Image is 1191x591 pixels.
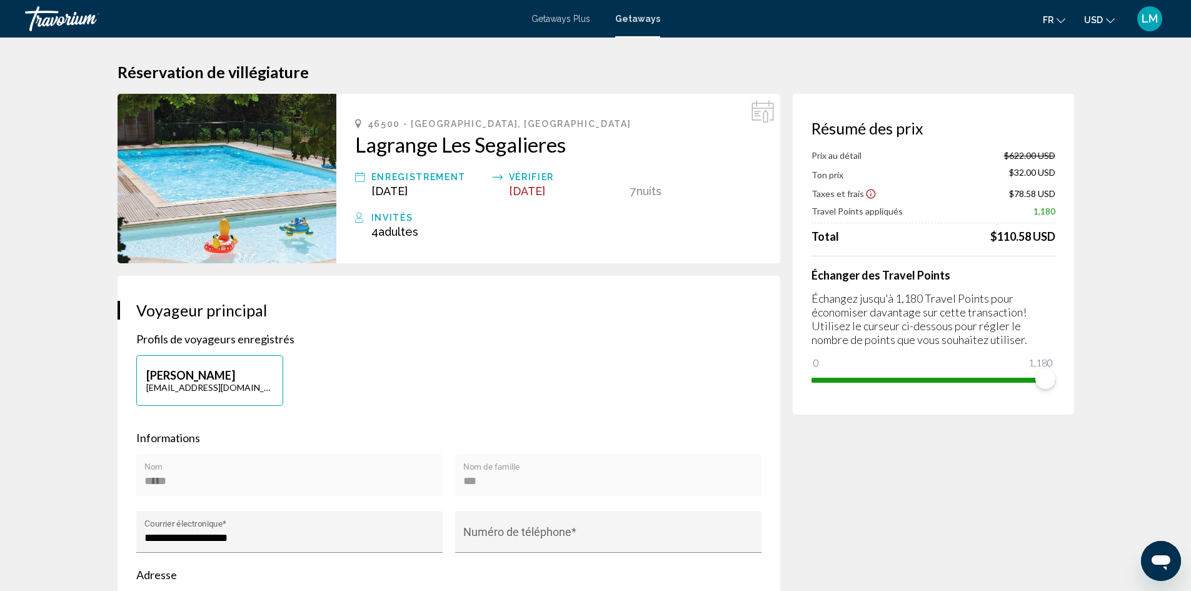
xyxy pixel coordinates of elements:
[1043,11,1065,29] button: Change language
[1133,6,1166,32] button: User Menu
[812,188,864,199] span: Taxes et frais
[136,431,761,445] p: Informations
[118,63,1074,81] h1: Réservation de villégiature
[371,225,418,238] span: 4
[378,225,418,238] span: Adultes
[136,301,761,320] h3: Voyageur principal
[812,206,903,216] span: Travel Points appliqués
[812,355,821,370] span: 0
[1142,13,1158,25] span: LM
[1004,150,1055,161] span: $622.00 USD
[1033,206,1055,216] span: 1,180
[25,6,519,31] a: Travorium
[1084,15,1103,25] span: USD
[509,184,545,198] span: [DATE]
[636,184,661,198] span: nuits
[630,184,636,198] span: 7
[355,132,761,157] a: Lagrange Les Segalieres
[146,382,273,393] p: [EMAIL_ADDRESS][DOMAIN_NAME]
[136,355,283,406] button: [PERSON_NAME][EMAIL_ADDRESS][DOMAIN_NAME]
[531,14,590,24] a: Getaways Plus
[371,169,486,184] div: Enregistrement
[865,188,877,199] button: Show Taxes and Fees disclaimer
[371,210,761,225] div: Invités
[812,291,1055,346] p: Échangez jusqu'à 1,180 Travel Points pour économiser davantage sur cette transaction! Utilisez le...
[136,332,761,346] p: Profils de voyageurs enregistrés
[368,119,631,129] span: 46500 - [GEOGRAPHIC_DATA], [GEOGRAPHIC_DATA]
[812,150,862,161] span: Prix au détail
[136,568,761,582] p: Adresse
[812,230,839,243] span: Total
[812,268,1055,282] h4: Échanger des Travel Points
[1027,355,1055,370] span: 1,180
[1009,188,1055,199] span: $78.58 USD
[812,169,843,180] span: Ton prix
[1043,15,1053,25] span: fr
[371,184,408,198] span: [DATE]
[812,119,1055,138] h3: Résumé des prix
[146,368,273,382] p: [PERSON_NAME]
[1084,11,1115,29] button: Change currency
[615,14,660,24] a: Getaways
[1141,541,1181,581] iframe: Bouton de lancement de la fenêtre de messagerie
[812,187,877,200] button: Show Taxes and Fees breakdown
[1009,167,1055,181] span: $32.00 USD
[990,230,1055,243] div: $110.58 USD
[509,169,624,184] div: Vérifier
